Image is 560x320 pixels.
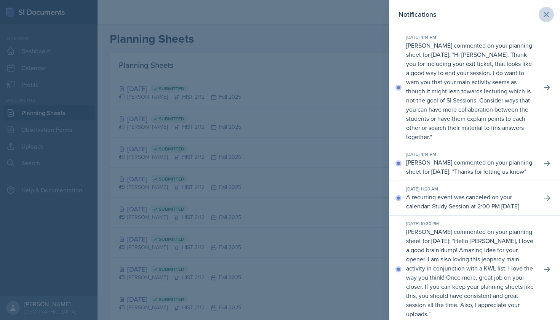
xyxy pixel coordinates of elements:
p: Hello [PERSON_NAME], I love a good brain dump! Amazing idea for your opener. I am also loving thi... [406,237,534,318]
p: A recurring event was canceled on your calendar: Study Session at 2:00 PM [DATE] [406,192,536,211]
div: [DATE] 11:20 AM [406,186,536,192]
div: [DATE] 4:14 PM [406,34,536,41]
p: [PERSON_NAME] commented on your planning sheet for [DATE]: " " [406,227,536,318]
p: Thanks for letting us know [454,167,524,176]
p: [PERSON_NAME] commented on your planning sheet for [DATE]: " " [406,158,536,176]
p: [PERSON_NAME] commented on your planning sheet for [DATE]: " " [406,41,536,141]
h2: Notifications [398,9,436,20]
div: [DATE] 10:30 PM [406,220,536,227]
p: Hi [PERSON_NAME]. Thank you for including your exit ticket, that looks like a good way to end you... [406,50,532,141]
div: [DATE] 4:14 PM [406,151,536,158]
